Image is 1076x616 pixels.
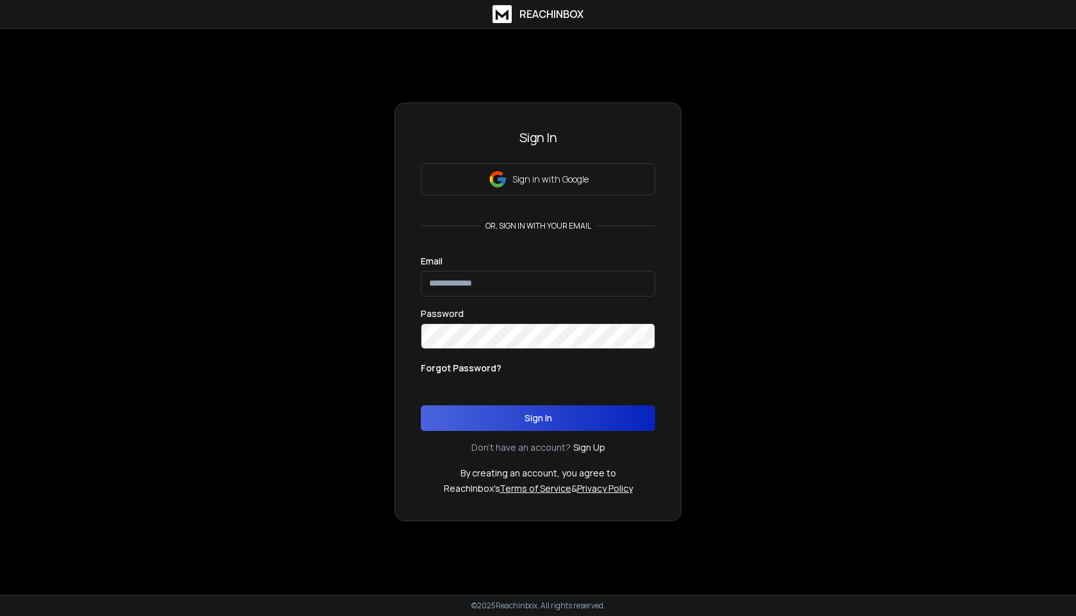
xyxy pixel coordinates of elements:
[421,129,655,147] h3: Sign In
[577,482,633,494] a: Privacy Policy
[480,221,596,231] p: or, sign in with your email
[471,441,571,454] p: Don't have an account?
[421,163,655,195] button: Sign in with Google
[500,482,571,494] a: Terms of Service
[421,362,501,375] p: Forgot Password?
[444,482,633,495] p: ReachInbox's &
[493,5,512,23] img: logo
[573,441,605,454] a: Sign Up
[461,467,616,480] p: By creating an account, you agree to
[493,5,583,23] a: ReachInbox
[471,601,605,611] p: © 2025 Reachinbox. All rights reserved.
[421,257,443,266] label: Email
[421,309,464,318] label: Password
[421,405,655,431] button: Sign In
[512,173,589,186] p: Sign in with Google
[519,6,583,22] h1: ReachInbox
